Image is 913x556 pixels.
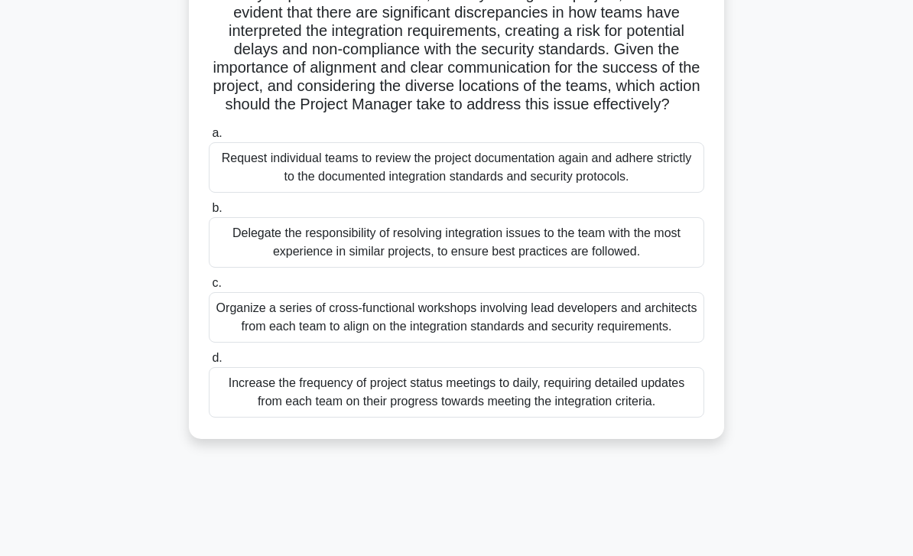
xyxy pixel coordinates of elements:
[212,126,222,139] span: a.
[212,351,222,364] span: d.
[209,367,704,418] div: Increase the frequency of project status meetings to daily, requiring detailed updates from each ...
[209,217,704,268] div: Delegate the responsibility of resolving integration issues to the team with the most experience ...
[209,142,704,193] div: Request individual teams to review the project documentation again and adhere strictly to the doc...
[212,201,222,214] span: b.
[209,292,704,343] div: Organize a series of cross-functional workshops involving lead developers and architects from eac...
[212,276,221,289] span: c.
